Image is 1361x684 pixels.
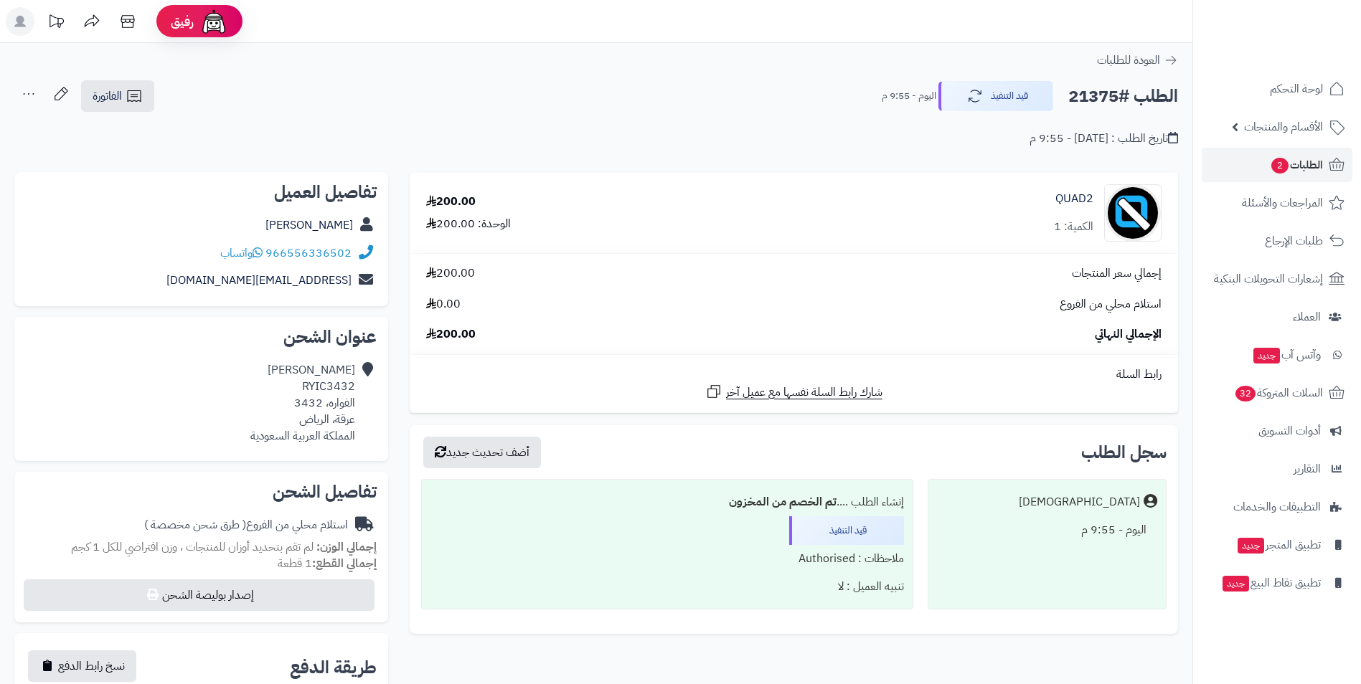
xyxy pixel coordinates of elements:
img: no_image-90x90.png [1105,184,1161,242]
small: 1 قطعة [278,555,377,572]
span: الفاتورة [93,87,122,105]
span: ( طرق شحن مخصصة ) [144,516,246,533]
span: لوحة التحكم [1270,79,1323,99]
a: [EMAIL_ADDRESS][DOMAIN_NAME] [166,272,352,289]
strong: إجمالي الوزن: [316,538,377,556]
span: الطلبات [1270,155,1323,175]
span: جديد [1253,348,1280,364]
span: 32 [1235,386,1256,402]
h2: تفاصيل العميل [26,184,377,201]
a: 966556336502 [265,244,352,262]
a: المراجعات والأسئلة [1202,186,1352,220]
small: اليوم - 9:55 م [882,89,936,103]
span: إجمالي سعر المنتجات [1072,265,1162,282]
a: السلات المتروكة32 [1202,376,1352,410]
a: واتساب [220,244,263,262]
b: تم الخصم من المخزون [729,493,837,510]
span: تطبيق المتجر [1236,535,1321,555]
button: أضف تحديث جديد [423,437,541,468]
a: التطبيقات والخدمات [1202,490,1352,524]
span: 200.00 [426,326,476,343]
span: تطبيق نقاط البيع [1221,573,1321,593]
div: إنشاء الطلب .... [430,488,904,516]
h2: عنوان الشحن [26,328,377,346]
span: جديد [1238,538,1264,554]
span: لم تقم بتحديد أوزان للمنتجات ، وزن افتراضي للكل 1 كجم [71,538,314,556]
img: ai-face.png [199,7,228,36]
span: العودة للطلبات [1097,52,1160,69]
span: شارك رابط السلة نفسها مع عميل آخر [726,384,882,401]
a: الفاتورة [81,80,154,112]
span: إشعارات التحويلات البنكية [1214,269,1323,289]
div: قيد التنفيذ [789,516,904,545]
div: [DEMOGRAPHIC_DATA] [1019,494,1140,510]
div: ملاحظات : Authorised [430,545,904,573]
span: التقارير [1294,459,1321,479]
span: استلام محلي من الفروع [1060,296,1162,313]
span: العملاء [1293,307,1321,327]
span: 2 [1271,158,1289,174]
span: نسخ رابط الدفع [58,657,125,675]
a: العودة للطلبات [1097,52,1178,69]
a: التقارير [1202,452,1352,486]
span: طلبات الإرجاع [1265,231,1323,251]
div: الكمية: 1 [1054,219,1093,235]
button: نسخ رابط الدفع [28,650,136,682]
a: تطبيق المتجرجديد [1202,528,1352,562]
span: رفيق [171,13,194,30]
span: التطبيقات والخدمات [1233,497,1321,517]
div: [PERSON_NAME] RYIC3432 الفواره، 3432 عرقة، الرياض المملكة العربية السعودية [250,362,355,444]
div: الوحدة: 200.00 [426,216,511,232]
a: لوحة التحكم [1202,72,1352,106]
h2: تفاصيل الشحن [26,483,377,500]
a: طلبات الإرجاع [1202,224,1352,258]
h2: طريقة الدفع [290,659,377,676]
h2: الطلب #21375 [1068,82,1178,111]
span: جديد [1223,576,1249,592]
div: رابط السلة [415,366,1172,383]
a: العملاء [1202,300,1352,334]
strong: إجمالي القطع: [312,555,377,572]
span: أدوات التسويق [1258,421,1321,441]
div: اليوم - 9:55 م [937,516,1157,544]
a: تطبيق نقاط البيعجديد [1202,566,1352,600]
img: logo-2.png [1263,11,1347,41]
span: الأقسام والمنتجات [1244,117,1323,137]
div: 200.00 [426,194,476,210]
a: إشعارات التحويلات البنكية [1202,262,1352,296]
a: الطلبات2 [1202,148,1352,182]
div: تاريخ الطلب : [DATE] - 9:55 م [1030,130,1178,147]
a: شارك رابط السلة نفسها مع عميل آخر [705,383,882,401]
a: أدوات التسويق [1202,414,1352,448]
span: 0.00 [426,296,461,313]
a: وآتس آبجديد [1202,338,1352,372]
h3: سجل الطلب [1081,444,1167,461]
span: 200.00 [426,265,475,282]
span: وآتس آب [1252,345,1321,365]
span: المراجعات والأسئلة [1242,193,1323,213]
a: تحديثات المنصة [38,7,74,39]
div: تنبيه العميل : لا [430,573,904,601]
div: استلام محلي من الفروع [144,517,348,533]
a: [PERSON_NAME] [265,217,353,234]
span: الإجمالي النهائي [1095,326,1162,343]
button: قيد التنفيذ [938,81,1053,111]
a: QUAD2 [1055,191,1093,207]
button: إصدار بوليصة الشحن [24,579,375,611]
span: السلات المتروكة [1234,383,1323,403]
